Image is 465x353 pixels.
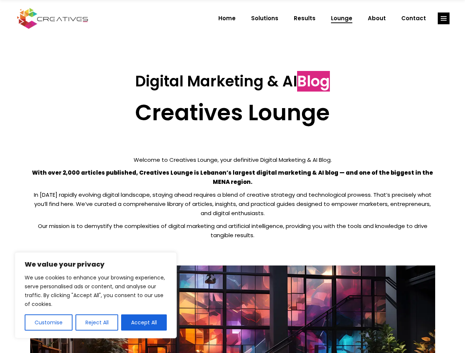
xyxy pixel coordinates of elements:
[251,9,278,28] span: Solutions
[394,9,434,28] a: Contact
[218,9,236,28] span: Home
[25,260,167,269] p: We value your privacy
[15,252,177,338] div: We value your privacy
[30,99,435,126] h2: Creatives Lounge
[360,9,394,28] a: About
[243,9,286,28] a: Solutions
[286,9,323,28] a: Results
[121,314,167,331] button: Accept All
[401,9,426,28] span: Contact
[323,9,360,28] a: Lounge
[30,190,435,218] p: In [DATE] rapidly evolving digital landscape, staying ahead requires a blend of creative strategy...
[15,7,90,30] img: Creatives
[30,155,435,164] p: Welcome to Creatives Lounge, your definitive Digital Marketing & AI Blog.
[438,13,450,24] a: link
[25,314,73,331] button: Customise
[294,9,316,28] span: Results
[30,72,435,90] h3: Digital Marketing & AI
[211,9,243,28] a: Home
[331,9,352,28] span: Lounge
[25,273,167,309] p: We use cookies to enhance your browsing experience, serve personalised ads or content, and analys...
[297,71,330,92] span: Blog
[30,221,435,240] p: Our mission is to demystify the complexities of digital marketing and artificial intelligence, pr...
[32,169,433,186] strong: With over 2,000 articles published, Creatives Lounge is Lebanon’s largest digital marketing & AI ...
[75,314,119,331] button: Reject All
[368,9,386,28] span: About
